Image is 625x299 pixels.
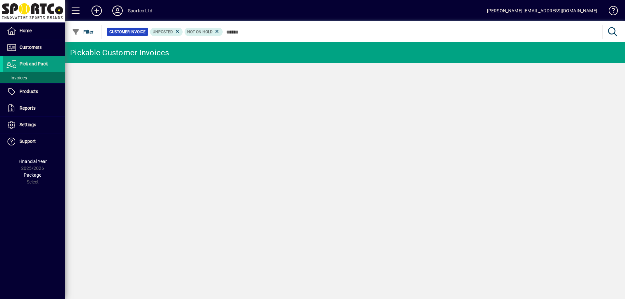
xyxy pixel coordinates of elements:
span: Customer Invoice [109,29,146,35]
a: Knowledge Base [604,1,617,22]
span: Products [20,89,38,94]
mat-chip: Customer Invoice Status: Unposted [150,28,183,36]
span: Unposted [153,30,173,34]
a: Customers [3,39,65,56]
div: [PERSON_NAME] [EMAIL_ADDRESS][DOMAIN_NAME] [487,6,597,16]
a: Settings [3,117,65,133]
span: Filter [72,29,94,34]
a: Support [3,133,65,150]
span: Invoices [7,75,27,80]
button: Filter [70,26,95,38]
mat-chip: Hold Status: Not On Hold [185,28,223,36]
a: Products [3,84,65,100]
a: Home [3,23,65,39]
span: Reports [20,105,35,111]
span: Home [20,28,32,33]
span: Not On Hold [187,30,213,34]
button: Profile [107,5,128,17]
span: Settings [20,122,36,127]
span: Support [20,139,36,144]
span: Package [24,172,41,178]
span: Pick and Pack [20,61,48,66]
button: Add [86,5,107,17]
div: Pickable Customer Invoices [70,48,169,58]
div: Sportco Ltd [128,6,152,16]
a: Invoices [3,72,65,83]
a: Reports [3,100,65,116]
span: Customers [20,45,42,50]
span: Financial Year [19,159,47,164]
